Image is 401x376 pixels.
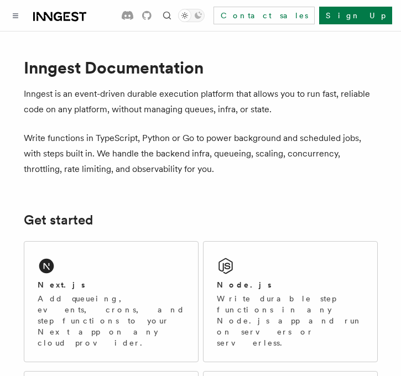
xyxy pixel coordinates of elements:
[160,9,174,22] button: Find something...
[178,9,205,22] button: Toggle dark mode
[319,7,392,24] a: Sign Up
[213,7,315,24] a: Contact sales
[24,86,378,117] p: Inngest is an event-driven durable execution platform that allows you to run fast, reliable code ...
[24,130,378,177] p: Write functions in TypeScript, Python or Go to power background and scheduled jobs, with steps bu...
[38,293,185,348] p: Add queueing, events, crons, and step functions to your Next app on any cloud provider.
[217,293,364,348] p: Write durable step functions in any Node.js app and run on servers or serverless.
[38,279,85,290] h2: Next.js
[203,241,378,362] a: Node.jsWrite durable step functions in any Node.js app and run on servers or serverless.
[217,279,272,290] h2: Node.js
[9,9,22,22] button: Toggle navigation
[24,241,199,362] a: Next.jsAdd queueing, events, crons, and step functions to your Next app on any cloud provider.
[24,212,93,228] a: Get started
[24,58,378,77] h1: Inngest Documentation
